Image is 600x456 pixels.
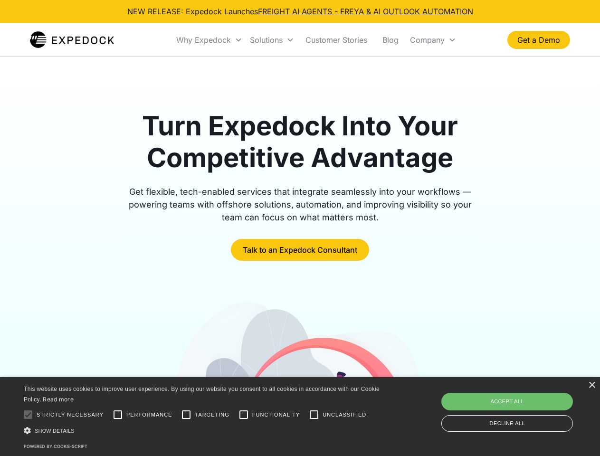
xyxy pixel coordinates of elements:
[43,396,74,403] a: Read more
[24,444,87,449] a: Powered by cookie-script
[442,353,600,456] iframe: Chat Widget
[126,411,172,419] span: Performance
[30,30,114,49] a: home
[252,411,300,419] span: Functionality
[118,185,483,224] div: Get flexible, tech-enabled services that integrate seamlessly into your workflows — powering team...
[246,24,298,56] div: Solutions
[250,35,283,45] div: Solutions
[127,6,473,17] div: NEW RELEASE: Expedock Launches
[406,24,460,56] div: Company
[176,35,231,45] div: Why Expedock
[375,24,406,56] a: Blog
[195,411,229,419] span: Targeting
[410,35,445,45] div: Company
[35,428,75,434] span: Show details
[507,31,570,49] a: Get a Demo
[118,110,483,174] h1: Turn Expedock Into Your Competitive Advantage
[298,24,375,56] a: Customer Stories
[37,411,104,419] span: Strictly necessary
[231,239,369,261] a: Talk to an Expedock Consultant
[30,30,114,49] img: Expedock Logo
[323,411,366,419] span: Unclassified
[24,426,383,436] div: Show details
[172,24,246,56] div: Why Expedock
[24,386,380,403] span: This website uses cookies to improve user experience. By using our website you consent to all coo...
[258,7,473,16] a: FREIGHT AI AGENTS - FREYA & AI OUTLOOK AUTOMATION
